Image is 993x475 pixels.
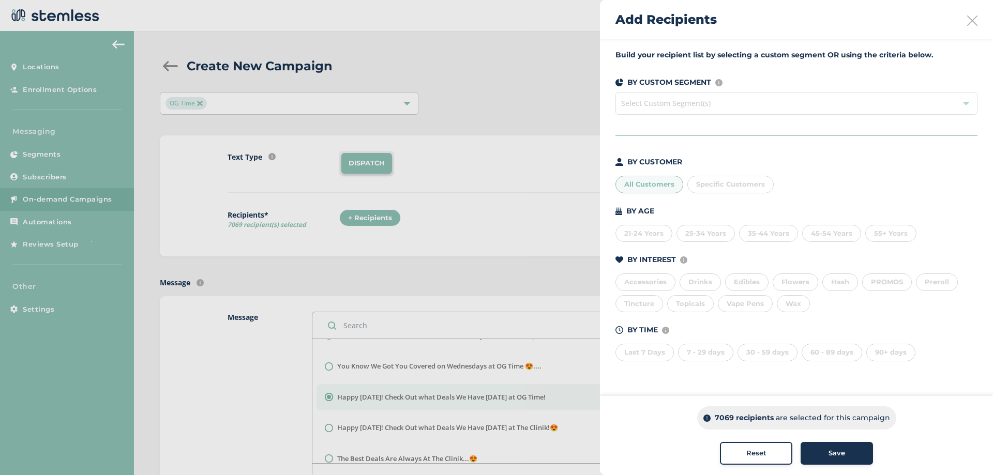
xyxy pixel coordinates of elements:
p: BY CUSTOMER [627,157,682,167]
h2: Add Recipients [615,10,717,29]
div: 60 - 89 days [802,344,862,361]
div: 30 - 59 days [738,344,798,361]
div: Flowers [773,273,818,291]
p: BY CUSTOM SEGMENT [627,77,711,88]
div: Last 7 Days [615,344,674,361]
p: 7069 recipients [715,412,774,423]
div: Topicals [667,295,714,313]
div: All Customers [615,176,683,193]
div: 25-34 Years [676,225,735,242]
button: Reset [720,442,792,465]
label: Build your recipient list by selecting a custom segment OR using the criteria below. [615,50,977,60]
div: 35-44 Years [739,225,798,242]
span: Specific Customers [696,180,765,188]
img: icon-cake-93b2a7b5.svg [615,207,622,215]
img: icon-info-236977d2.svg [662,327,669,334]
img: icon-info-236977d2.svg [715,79,723,86]
p: BY INTEREST [627,254,676,265]
iframe: Chat Widget [941,425,993,475]
p: BY TIME [627,325,658,335]
img: icon-person-dark-ced50e5f.svg [615,158,623,166]
div: Accessories [615,273,675,291]
button: Save [801,442,873,465]
img: icon-heart-dark-29e6356f.svg [615,256,623,264]
span: Save [829,448,845,458]
div: 90+ days [866,344,915,361]
div: Tincture [615,295,663,313]
div: Preroll [916,273,958,291]
img: icon-info-dark-48f6c5f3.svg [703,415,711,422]
div: 7 - 29 days [678,344,733,361]
div: Hash [822,273,858,291]
p: are selected for this campaign [776,412,890,423]
div: 45-54 Years [802,225,861,242]
div: Edibles [725,273,769,291]
div: 55+ Years [865,225,916,242]
img: icon-segments-dark-074adb27.svg [615,79,623,86]
div: 21-24 Years [615,225,672,242]
span: Reset [746,448,766,458]
div: PROMOS [862,273,912,291]
div: Vape Pens [718,295,773,313]
p: BY AGE [626,206,654,217]
img: icon-info-236977d2.svg [680,256,687,264]
img: icon-time-dark-e6b1183b.svg [615,326,623,334]
div: Wax [777,295,810,313]
div: Drinks [680,273,721,291]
